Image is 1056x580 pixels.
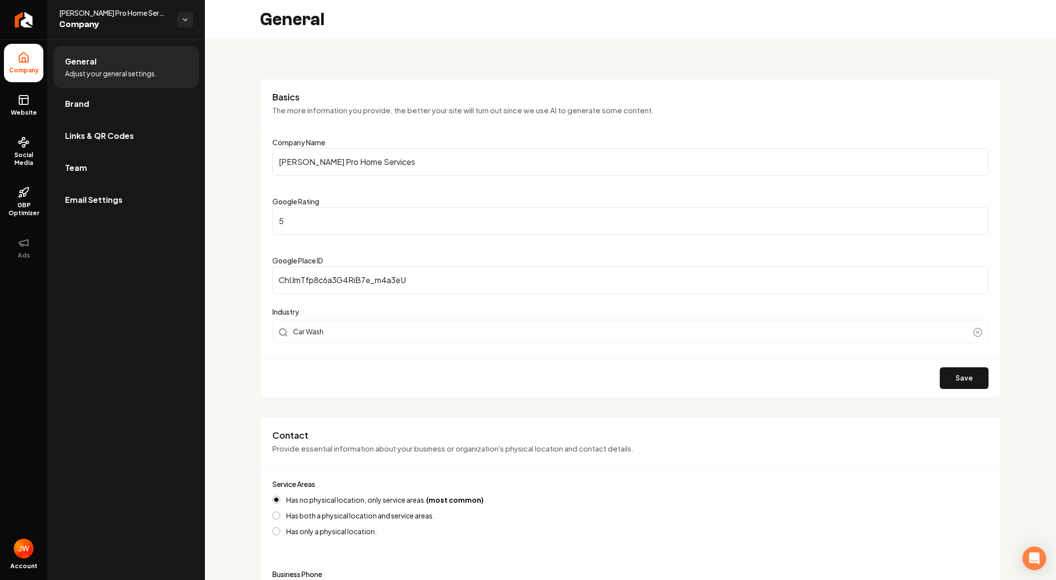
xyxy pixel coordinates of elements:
[59,8,169,18] span: [PERSON_NAME] Pro Home Services
[286,496,484,503] label: Has no physical location, only service areas.
[272,266,989,294] input: Google Place ID
[59,18,169,32] span: Company
[272,443,989,454] p: Provide essential information about your business or organization's physical location and contact...
[5,66,43,74] span: Company
[4,129,43,175] a: Social Media
[10,562,37,570] span: Account
[7,109,41,117] span: Website
[65,130,134,142] span: Links & QR Codes
[65,162,87,174] span: Team
[272,105,989,116] p: The more information you provide, the better your site will turn out since we use AI to generate ...
[272,429,989,441] h3: Contact
[4,151,43,167] span: Social Media
[53,184,199,216] a: Email Settings
[272,91,989,103] h3: Basics
[1023,547,1046,570] div: Open Intercom Messenger
[53,88,199,120] a: Brand
[65,68,157,78] span: Adjust your general settings.
[14,252,34,259] span: Ads
[15,12,33,28] img: Rebolt Logo
[272,256,323,265] label: Google Place ID
[260,10,325,30] h2: General
[65,194,123,206] span: Email Settings
[272,207,989,235] input: Google Rating
[53,120,199,152] a: Links & QR Codes
[272,148,989,176] input: Company Name
[426,495,484,504] strong: (most common)
[272,138,325,147] label: Company Name
[286,512,434,519] label: Has both a physical location and service areas.
[4,229,43,267] button: Ads
[4,201,43,217] span: GBP Optimizer
[4,179,43,225] a: GBP Optimizer
[65,98,89,110] span: Brand
[14,539,33,558] button: Open user button
[65,56,97,67] span: General
[14,539,33,558] img: John Williams
[940,367,989,389] button: Save
[272,306,989,318] label: Industry
[272,480,315,488] label: Service Areas
[272,571,989,578] label: Business Phone
[286,528,377,535] label: Has only a physical location.
[4,86,43,125] a: Website
[272,197,319,206] label: Google Rating
[53,152,199,184] a: Team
